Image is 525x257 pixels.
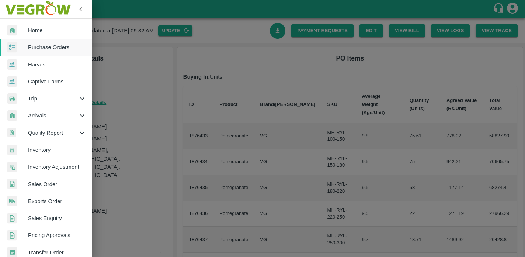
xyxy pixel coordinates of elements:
img: inventory [7,162,17,172]
img: harvest [7,59,17,70]
span: Inventory Adjustment [28,163,86,171]
img: shipments [7,196,17,206]
span: Arrivals [28,112,78,120]
img: whInventory [7,145,17,155]
img: harvest [7,76,17,87]
img: sales [7,213,17,224]
span: Captive Farms [28,78,86,86]
span: Trip [28,95,78,103]
span: Harvest [28,61,86,69]
span: Exports Order [28,197,86,205]
span: Home [28,26,86,34]
span: Inventory [28,146,86,154]
img: reciept [7,42,17,53]
span: Quality Report [28,129,78,137]
img: delivery [7,93,17,104]
img: sales [7,179,17,189]
span: Sales Enquiry [28,214,86,222]
img: whArrival [7,25,17,36]
span: Transfer Order [28,249,86,257]
img: sales [7,230,17,241]
span: Sales Order [28,180,86,188]
img: whArrival [7,110,17,121]
span: Pricing Approvals [28,231,86,239]
img: qualityReport [7,128,16,137]
span: Purchase Orders [28,43,86,51]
